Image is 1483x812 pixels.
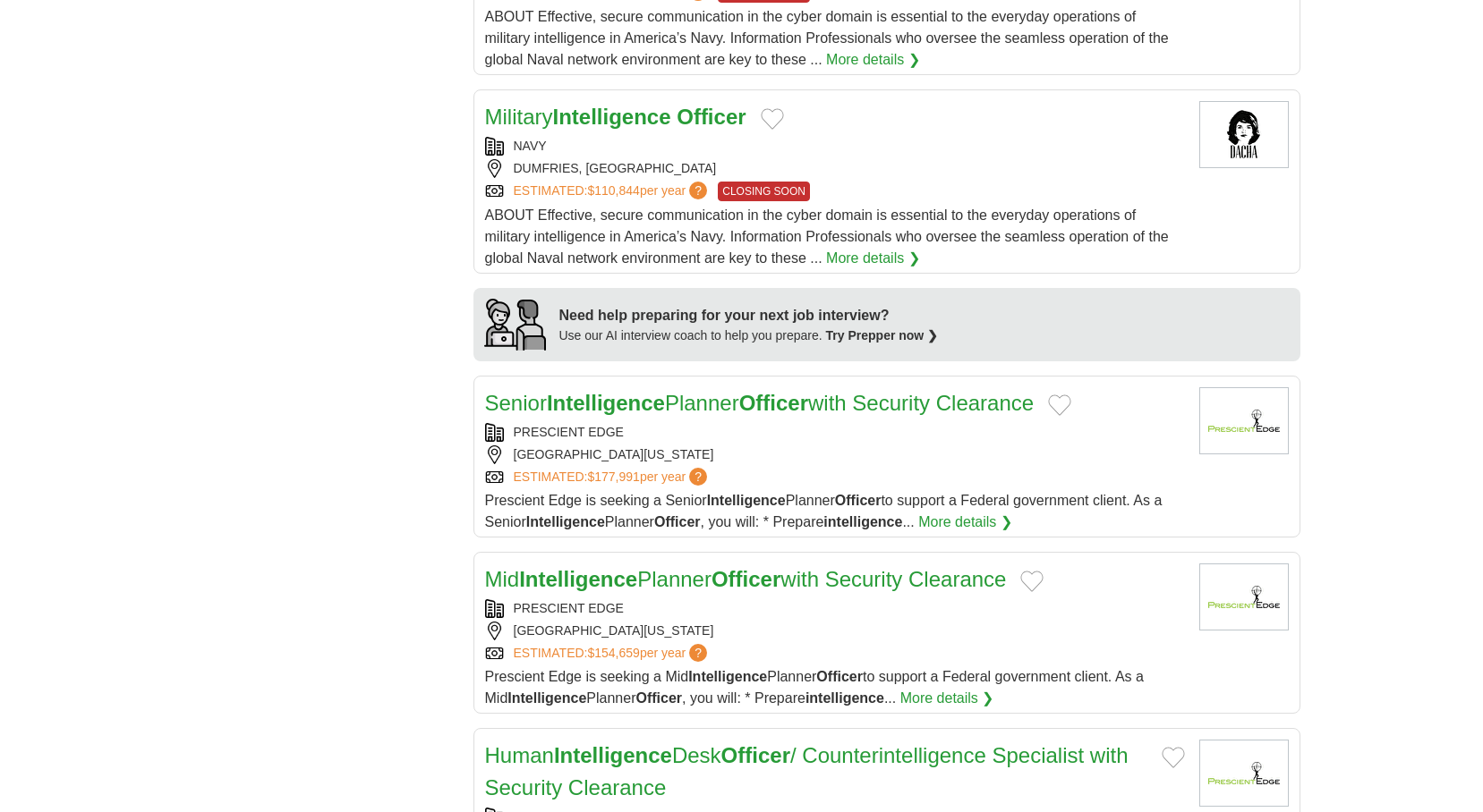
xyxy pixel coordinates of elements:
[816,669,863,684] strong: Officer
[485,743,1129,799] a: HumanIntelligenceDeskOfficer/ Counterintelligence Specialist with Security Clearance
[688,669,767,684] strong: Intelligence
[826,328,939,343] a: Try Prepper now ❯
[689,644,707,662] span: ?
[721,743,790,767] strong: Officer
[587,646,639,660] span: $154,659
[485,159,1185,178] div: DUMFRIES, [GEOGRAPHIC_DATA]
[553,105,671,129] strong: Intelligence
[761,108,784,130] button: Add to favorite jobs
[826,248,920,269] a: More details ❯
[1048,394,1071,416] button: Add to favorite jobs
[554,743,672,767] strong: Intelligence
[587,469,639,484] span: $177,991
[1162,747,1185,768] button: Add to favorite jobs
[514,425,624,439] a: PRESCIENT EDGE
[507,690,586,706] strong: Intelligence
[526,514,605,529] strong: Intelligence
[805,690,884,706] strong: intelligence
[900,688,994,709] a: More details ❯
[547,391,665,415] strong: Intelligence
[823,514,902,529] strong: intelligence
[1199,563,1289,630] img: Prescient Edge logo
[514,139,547,153] a: NAVY
[514,601,624,615] a: PRESCIENT EDGE
[514,468,712,486] a: ESTIMATED:$177,991per year?
[707,493,786,508] strong: Intelligence
[485,669,1144,706] span: Prescient Edge is seeking a Mid Planner to support a Federal government client. As a Mid Planner ...
[485,567,1007,591] a: MidIntelligencePlannerOfficerwith Security Clearance
[689,468,707,486] span: ?
[1199,101,1289,168] img: Dacha Navy Yard logo
[1199,740,1289,807] img: Prescient Edge logo
[485,207,1169,266] span: ABOUT Effective, secure communication in the cyber domain is essential to the everyday operations...
[485,391,1035,415] a: SeniorIntelligencePlannerOfficerwith Security Clearance
[485,105,746,129] a: MilitaryIntelligence Officer
[587,183,639,198] span: $110,844
[514,182,712,201] a: ESTIMATED:$110,844per year?
[739,391,808,415] strong: Officer
[712,567,780,591] strong: Officer
[1020,571,1044,592] button: Add to favorite jobs
[485,622,1185,640] div: [GEOGRAPHIC_DATA][US_STATE]
[677,105,746,129] strong: Officer
[826,49,920,71] a: More details ❯
[1199,387,1289,454] img: Prescient Edge logo
[514,644,712,663] a: ESTIMATED:$154,659per year?
[485,9,1169,67] span: ABOUT Effective, secure communication in the cyber domain is essential to the everyday operations...
[918,512,1012,533] a: More details ❯
[654,514,701,529] strong: Officer
[559,326,939,345] div: Use our AI interview coach to help you prepare.
[718,182,810,201] span: CLOSING SOON
[559,305,939,326] div: Need help preparing for your next job interview?
[635,690,682,706] strong: Officer
[485,493,1163,529] span: Prescient Edge is seeking a Senior Planner to support a Federal government client. As a Senior Pl...
[835,493,882,508] strong: Officer
[519,567,637,591] strong: Intelligence
[485,445,1185,464] div: [GEOGRAPHIC_DATA][US_STATE]
[689,182,707,199] span: ?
